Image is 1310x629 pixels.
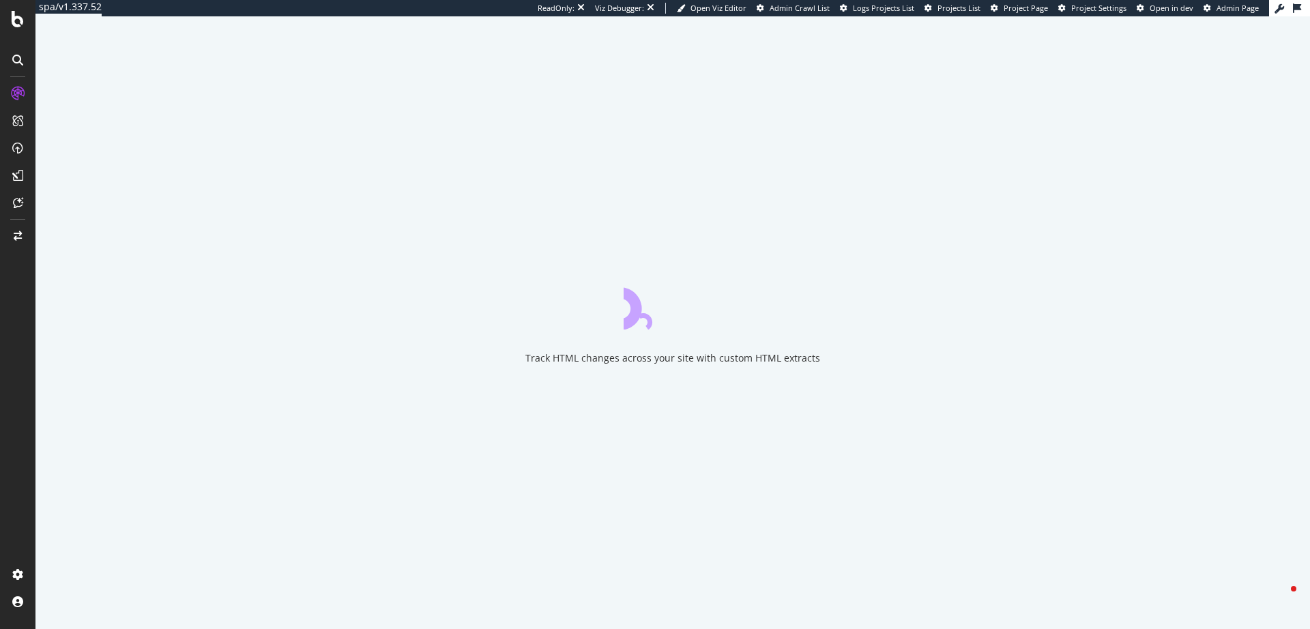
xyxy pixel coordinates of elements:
span: Project Settings [1071,3,1126,13]
span: Project Page [1004,3,1048,13]
a: Project Page [991,3,1048,14]
div: animation [624,280,722,330]
div: Track HTML changes across your site with custom HTML extracts [525,351,820,365]
span: Admin Crawl List [770,3,830,13]
span: Logs Projects List [853,3,914,13]
div: ReadOnly: [538,3,574,14]
span: Open Viz Editor [690,3,746,13]
div: Viz Debugger: [595,3,644,14]
span: Open in dev [1150,3,1193,13]
span: Projects List [937,3,980,13]
iframe: Intercom live chat [1264,583,1296,615]
a: Project Settings [1058,3,1126,14]
a: Open in dev [1137,3,1193,14]
a: Open Viz Editor [677,3,746,14]
span: Admin Page [1217,3,1259,13]
a: Admin Page [1204,3,1259,14]
a: Logs Projects List [840,3,914,14]
a: Admin Crawl List [757,3,830,14]
a: Projects List [925,3,980,14]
